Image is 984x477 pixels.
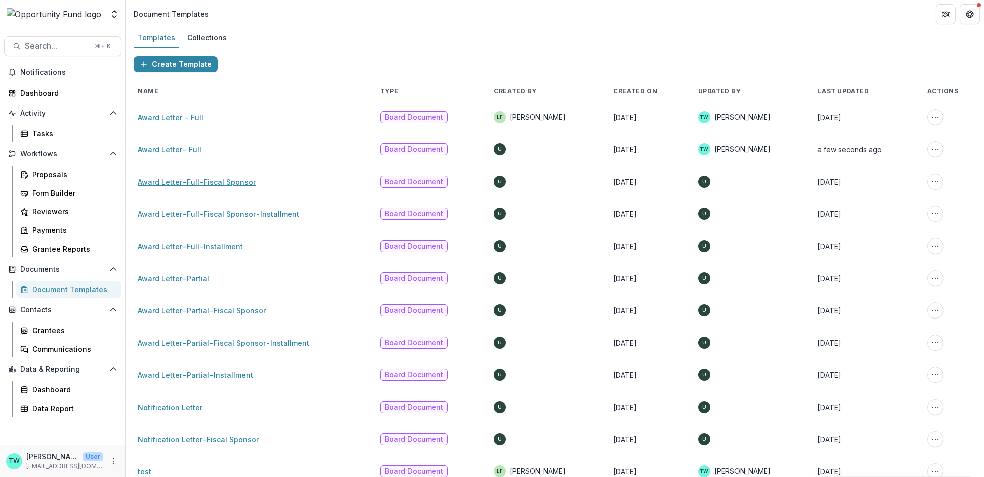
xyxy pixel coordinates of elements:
span: Board Document [385,371,443,379]
button: More [107,455,119,467]
button: More Action [927,399,943,415]
button: Open entity switcher [107,4,121,24]
span: [DATE] [817,210,841,218]
span: [DATE] [817,178,841,186]
a: Award Letter-Full-Installment [138,242,243,251]
a: Collections [183,28,231,48]
span: [DATE] [817,403,841,412]
div: Proposals [32,169,113,180]
div: Ti Wilhelm [700,469,708,474]
a: Proposals [16,166,121,183]
div: Data Report [32,403,113,414]
span: Board Document [385,403,443,412]
span: [DATE] [613,306,637,315]
div: Communications [32,344,113,354]
th: Updated By [686,81,806,101]
div: Unknown [702,276,706,281]
a: Award Letter-Partial-Installment [138,371,253,379]
div: Unknown [498,211,502,216]
button: Open Data & Reporting [4,361,121,377]
a: Tasks [16,125,121,142]
div: Unknown [498,340,502,345]
th: Name [126,81,368,101]
span: Search... [25,41,89,51]
div: Unknown [702,244,706,249]
span: a few seconds ago [817,145,882,154]
a: Form Builder [16,185,121,201]
span: Board Document [385,242,443,251]
div: Dashboard [32,384,113,395]
div: Ti Wilhelm [700,147,708,152]
div: Unknown [498,179,502,184]
span: [PERSON_NAME] [510,112,566,122]
a: Award Letter-Partial-Fiscal Sponsor [138,306,266,315]
span: Data & Reporting [20,365,105,374]
span: [DATE] [613,467,637,476]
div: Form Builder [32,188,113,198]
a: Notification Letter-Fiscal Sponsor [138,435,259,444]
a: test [138,467,151,476]
span: Board Document [385,339,443,347]
button: More Action [927,431,943,447]
span: [DATE] [613,178,637,186]
a: Award Letter - Full [138,113,203,122]
a: Reviewers [16,203,121,220]
div: Unknown [702,372,706,377]
span: [DATE] [817,371,841,379]
span: Contacts [20,306,105,314]
p: User [83,452,103,461]
span: [DATE] [613,274,637,283]
div: Payments [32,225,113,235]
a: Award Letter-Partial [138,274,209,283]
div: Unknown [498,244,502,249]
div: Tasks [32,128,113,139]
a: Grantees [16,322,121,339]
div: Unknown [498,437,502,442]
button: More Action [927,335,943,351]
button: Notifications [4,64,121,81]
th: Actions [915,81,984,101]
div: Unknown [702,340,706,345]
a: Data Report [16,400,121,417]
span: [DATE] [817,339,841,347]
p: [EMAIL_ADDRESS][DOMAIN_NAME] [26,462,103,471]
button: Open Documents [4,261,121,277]
a: Award Letter-Full-Fiscal Sponsor-Installment [138,210,299,218]
button: More Action [927,270,943,286]
th: Created On [601,81,686,101]
div: Document Templates [134,9,209,19]
span: Board Document [385,145,443,154]
button: Search... [4,36,121,56]
button: More Action [927,367,943,383]
div: Lucy Fey [497,115,503,120]
a: Award Letter- Full [138,145,201,154]
span: [DATE] [613,242,637,251]
div: Dashboard [20,88,113,98]
a: Award Letter-Full-Fiscal Sponsor [138,178,256,186]
div: Unknown [702,211,706,216]
span: Board Document [385,113,443,122]
div: Lucy Fey [497,469,503,474]
div: Reviewers [32,206,113,217]
a: Notification Letter [138,403,202,412]
a: Dashboard [16,381,121,398]
div: Unknown [702,437,706,442]
button: More Action [927,238,943,254]
div: Unknown [702,179,706,184]
span: Workflows [20,150,105,158]
span: [DATE] [613,145,637,154]
span: [DATE] [613,210,637,218]
button: Open Activity [4,105,121,121]
button: More Action [927,302,943,319]
span: [DATE] [613,113,637,122]
div: Unknown [702,405,706,410]
span: Board Document [385,274,443,283]
div: Grantees [32,325,113,336]
span: [DATE] [613,403,637,412]
div: Unknown [702,308,706,313]
span: Documents [20,265,105,274]
button: More Action [927,174,943,190]
button: Create Template [134,56,218,72]
a: Grantee Reports [16,241,121,257]
div: Unknown [498,308,502,313]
